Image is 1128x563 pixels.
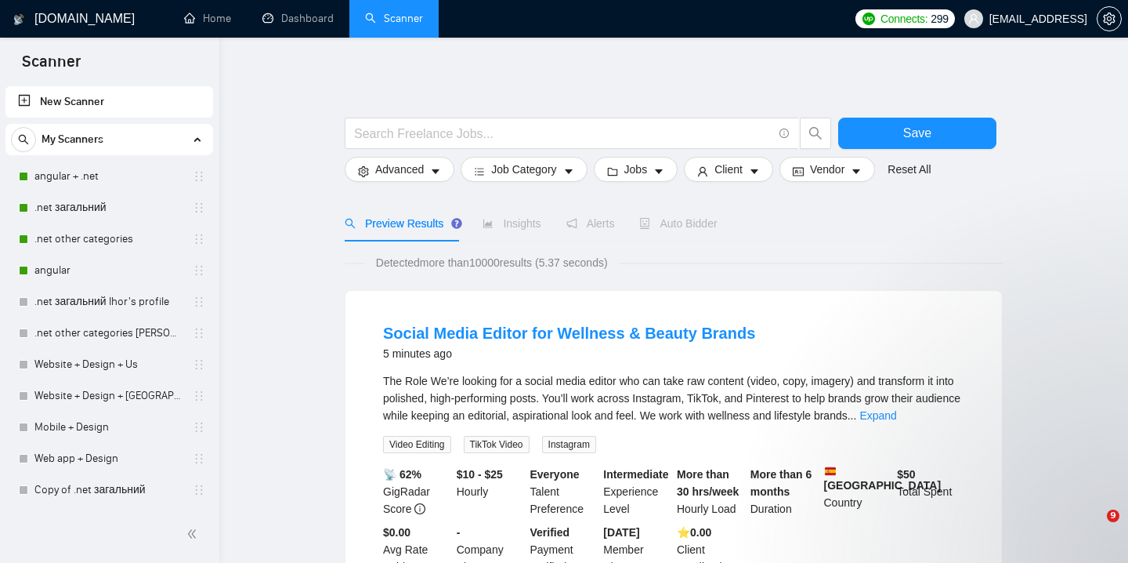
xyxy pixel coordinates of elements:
[5,86,213,118] li: New Scanner
[5,124,213,537] li: My Scanners
[931,10,948,27] span: 299
[365,12,423,25] a: searchScanner
[430,165,441,177] span: caret-down
[607,165,618,177] span: folder
[600,466,674,518] div: Experience Level
[968,13,979,24] span: user
[11,127,36,152] button: search
[461,157,587,182] button: barsJob Categorycaret-down
[34,192,183,223] a: .net загальний
[383,436,451,453] span: Video Editing
[542,436,596,453] span: Instagram
[1107,510,1119,522] span: 9
[810,161,844,178] span: Vendor
[750,468,812,498] b: More than 6 months
[566,217,615,230] span: Alerts
[454,466,527,518] div: Hourly
[1097,6,1122,31] button: setting
[747,466,821,518] div: Duration
[34,318,183,349] a: .net other categories [PERSON_NAME]'s profile
[653,165,664,177] span: caret-down
[193,421,205,434] span: holder
[474,165,485,177] span: bars
[34,161,183,192] a: angular + .net
[684,157,773,182] button: userClientcaret-down
[1097,13,1122,25] a: setting
[624,161,648,178] span: Jobs
[888,161,931,178] a: Reset All
[483,218,493,229] span: area-chart
[354,124,772,143] input: Search Freelance Jobs...
[34,255,183,286] a: angular
[800,118,831,149] button: search
[345,218,356,229] span: search
[383,375,960,422] span: The Role We’re looking for a social media editor who can take raw content (video, copy, imagery) ...
[801,126,830,140] span: search
[12,134,35,145] span: search
[838,118,996,149] button: Save
[821,466,895,518] div: Country
[383,344,755,363] div: 5 minutes ago
[345,157,454,182] button: settingAdvancedcaret-down
[779,129,790,139] span: info-circle
[414,503,425,514] span: info-circle
[383,325,755,342] a: Social Media Editor for Wellness & Beauty Brands
[9,50,93,83] span: Scanner
[714,161,743,178] span: Client
[193,264,205,277] span: holder
[594,157,678,182] button: folderJobscaret-down
[674,466,747,518] div: Hourly Load
[13,7,24,32] img: logo
[42,124,103,155] span: My Scanners
[186,526,202,542] span: double-left
[603,526,639,539] b: [DATE]
[903,123,931,143] span: Save
[193,170,205,183] span: holder
[18,86,201,118] a: New Scanner
[193,233,205,245] span: holder
[358,165,369,177] span: setting
[464,436,530,453] span: TikTok Video
[34,380,183,412] a: Website + Design + [GEOGRAPHIC_DATA]+[GEOGRAPHIC_DATA]
[365,254,619,271] span: Detected more than 10000 results (5.37 seconds)
[34,286,183,318] a: .net загальний Ihor's profile
[345,217,457,230] span: Preview Results
[779,157,875,182] button: idcardVendorcaret-down
[563,165,574,177] span: caret-down
[880,10,927,27] span: Connects:
[193,327,205,340] span: holder
[193,296,205,308] span: holder
[793,165,804,177] span: idcard
[566,218,577,229] span: notification
[491,161,556,178] span: Job Category
[193,390,205,402] span: holder
[530,526,570,539] b: Verified
[677,468,739,498] b: More than 30 hrs/week
[639,217,717,230] span: Auto Bidder
[34,474,183,506] a: Copy of .net загальний
[193,358,205,371] span: holder
[184,12,231,25] a: homeHome
[34,223,183,255] a: .net other categories
[1097,13,1121,25] span: setting
[375,161,424,178] span: Advanced
[862,13,875,25] img: upwork-logo.png
[639,218,650,229] span: robot
[193,484,205,496] span: holder
[677,526,711,539] b: ⭐️ 0.00
[34,349,183,380] a: Website + Design + Us
[859,409,896,422] a: Expand
[749,165,760,177] span: caret-down
[483,217,540,230] span: Insights
[262,12,334,25] a: dashboardDashboard
[383,526,410,539] b: $0.00
[383,372,964,424] div: The Role We’re looking for a social media editor who can take raw content (video, copy, imagery) ...
[380,466,454,518] div: GigRadar Score
[383,468,421,481] b: 📡 62%
[697,165,708,177] span: user
[193,452,205,465] span: holder
[848,409,857,422] span: ...
[450,216,464,231] div: Tooltip anchor
[1075,510,1112,547] iframe: Intercom live chat
[851,165,862,177] span: caret-down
